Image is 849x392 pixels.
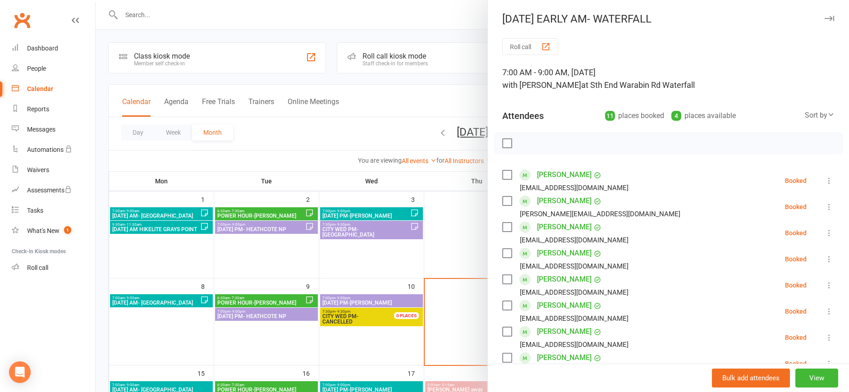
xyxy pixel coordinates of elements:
a: [PERSON_NAME] [537,272,592,287]
button: Bulk add attendees [712,369,790,387]
span: at Sth End Warabin Rd Waterfall [581,80,695,90]
div: Dashboard [27,45,58,52]
button: Roll call [502,38,558,55]
a: [PERSON_NAME] [537,351,592,365]
div: Sort by [805,109,835,121]
div: What's New [27,227,60,234]
a: Messages [12,119,95,140]
a: Tasks [12,201,95,221]
a: Clubworx [11,9,33,32]
a: What's New1 [12,221,95,241]
div: Booked [785,308,807,315]
div: [DATE] EARLY AM- WATERFALL [488,13,849,25]
a: Calendar [12,79,95,99]
a: [PERSON_NAME] [537,194,592,208]
a: [PERSON_NAME] [537,168,592,182]
div: Booked [785,360,807,367]
div: Booked [785,282,807,288]
button: View [795,369,838,387]
a: Roll call [12,258,95,278]
div: Calendar [27,85,53,92]
div: Booked [785,230,807,236]
div: Booked [785,334,807,341]
a: Dashboard [12,38,95,59]
a: Reports [12,99,95,119]
div: [EMAIL_ADDRESS][DOMAIN_NAME] [520,313,629,324]
div: Open Intercom Messenger [9,361,31,383]
div: Attendees [502,109,544,122]
div: 11 [605,111,615,121]
div: [EMAIL_ADDRESS][DOMAIN_NAME] [520,287,629,298]
a: [PERSON_NAME] [537,246,592,260]
div: Assessments [27,187,72,194]
a: Assessments [12,180,95,201]
div: Messages [27,126,55,133]
div: Waivers [27,166,49,173]
div: places available [671,109,736,122]
span: with [PERSON_NAME] [502,80,581,90]
a: [PERSON_NAME] [537,220,592,234]
div: People [27,65,46,72]
div: Roll call [27,264,48,271]
div: [EMAIL_ADDRESS][DOMAIN_NAME] [520,339,629,351]
a: [PERSON_NAME] [537,324,592,339]
div: [EMAIL_ADDRESS][DOMAIN_NAME] [520,260,629,272]
div: [EMAIL_ADDRESS][DOMAIN_NAME] [520,234,629,246]
div: Booked [785,204,807,210]
a: [PERSON_NAME] [537,298,592,313]
div: Tasks [27,207,43,214]
a: Automations [12,140,95,160]
a: People [12,59,95,79]
span: 1 [64,226,71,234]
div: Booked [785,256,807,262]
div: 7:00 AM - 9:00 AM, [DATE] [502,66,835,91]
div: Booked [785,178,807,184]
div: [PERSON_NAME][EMAIL_ADDRESS][DOMAIN_NAME] [520,208,680,220]
div: places booked [605,109,664,122]
div: [EMAIL_ADDRESS][DOMAIN_NAME] [520,182,629,194]
div: Automations [27,146,64,153]
div: 4 [671,111,681,121]
div: Reports [27,105,49,113]
a: Waivers [12,160,95,180]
